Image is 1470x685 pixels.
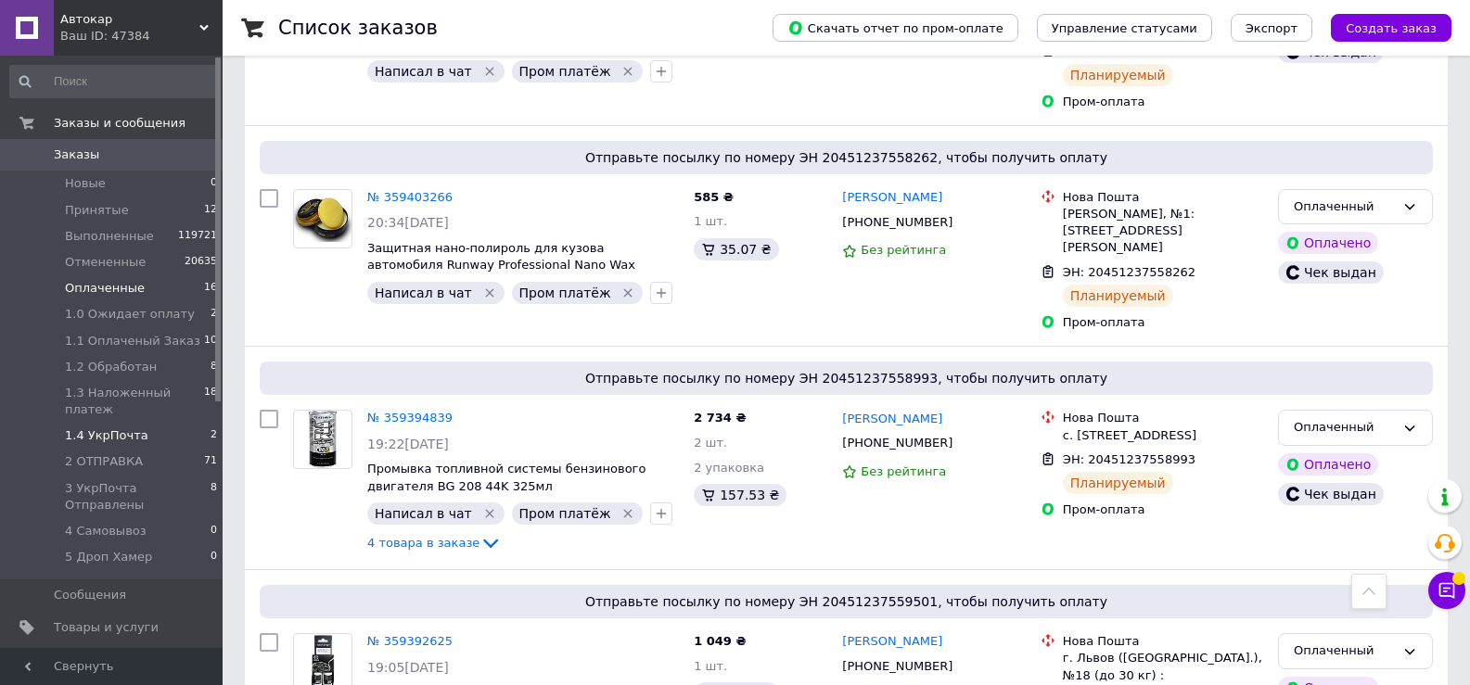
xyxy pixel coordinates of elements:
[1063,314,1263,331] div: Пром-оплата
[842,436,952,450] span: [PHONE_NUMBER]
[694,659,727,673] span: 1 шт.
[1278,261,1384,284] div: Чек выдан
[211,549,217,565] span: 0
[65,427,148,444] span: 1.4 УкрПочта
[65,280,145,297] span: Оплаченные
[842,633,942,651] a: [PERSON_NAME]
[9,65,219,98] input: Поиск
[694,214,727,228] span: 1 шт.
[519,64,611,79] span: Пром платёж
[1063,189,1263,206] div: Нова Пошта
[842,189,942,207] a: [PERSON_NAME]
[65,254,146,271] span: Отмененные
[1063,265,1195,279] span: ЭН: 20451237558262
[1052,21,1197,35] span: Управление статусами
[861,243,946,257] span: Без рейтинга
[1063,452,1195,466] span: ЭН: 20451237558993
[1246,21,1297,35] span: Экспорт
[1063,472,1173,494] div: Планируемый
[211,523,217,539] span: 0
[842,215,952,229] span: [PHONE_NUMBER]
[694,190,734,204] span: 585 ₴
[694,634,746,648] span: 1 049 ₴
[620,64,635,79] svg: Удалить метку
[1278,232,1378,254] div: Оплачено
[204,333,217,349] span: 10
[367,190,453,204] a: № 359403266
[375,64,472,79] span: Написал в чат
[367,634,453,648] a: № 359392625
[367,241,635,289] a: Защитная нано-полироль для кузова автомобиля Runway Professional Nano Wax 300мл. (RW6134)
[54,619,159,636] span: Товары и услуги
[65,359,157,375] span: 1.2 Обработан
[482,285,497,300] svg: Удалить метку
[54,115,185,132] span: Заказы и сообщения
[1428,572,1465,609] button: Чат с покупателем
[267,369,1425,387] span: Отправьте посылку по номеру ЭН 20451237558993, чтобы получить оплату
[267,148,1425,167] span: Отправьте посылку по номеру ЭН 20451237558262, чтобы получить оплату
[1063,501,1263,518] div: Пром-оплата
[694,436,727,450] span: 2 шт.
[293,189,352,248] a: Фото товару
[1294,641,1395,661] div: Оплаченный
[65,228,154,245] span: Выполненные
[482,64,497,79] svg: Удалить метку
[1331,14,1451,42] button: Создать заказ
[375,285,472,300] span: Написал в чат
[694,411,746,425] span: 2 734 ₴
[367,215,449,230] span: 20:34[DATE]
[211,427,217,444] span: 2
[367,462,646,493] a: Промывка топливной системы бензинового двигателя BG 208 44K 325мл
[211,480,217,514] span: 8
[54,587,126,603] span: Сообщения
[1312,20,1451,34] a: Создать заказ
[1063,410,1263,426] div: Нова Пошта
[211,306,217,323] span: 2
[694,461,764,475] span: 2 упаковка
[1063,206,1263,257] div: [PERSON_NAME], №1: [STREET_ADDRESS][PERSON_NAME]
[65,549,152,565] span: 5 Дроп Хамер
[482,506,497,521] svg: Удалить метку
[1037,14,1212,42] button: Управление статусами
[185,254,217,271] span: 20635
[787,19,1003,36] span: Скачать отчет по пром-оплате
[842,411,942,428] a: [PERSON_NAME]
[367,536,479,550] span: 4 товара в заказе
[694,238,778,260] div: 35.07 ₴
[65,453,143,470] span: 2 ОТПРАВКА
[375,506,472,521] span: Написал в чат
[367,437,449,451] span: 19:22[DATE]
[620,285,635,300] svg: Удалить метку
[65,333,200,349] span: 1.1 Оплаченый Заказ
[861,464,946,478] span: Без рейтинга
[1063,94,1263,110] div: Пром-оплата
[842,659,952,673] span: [PHONE_NUMBER]
[1278,483,1384,505] div: Чек выдан
[65,202,129,219] span: Принятые
[65,480,211,514] span: 3 УкрПочта Отправлены
[1346,21,1437,35] span: Создать заказ
[1231,14,1312,42] button: Экспорт
[1063,427,1263,444] div: с. [STREET_ADDRESS]
[178,228,217,245] span: 119721
[65,306,195,323] span: 1.0 Ожидает оплату
[65,385,204,418] span: 1.3 Наложенный платеж
[54,146,99,163] span: Заказы
[60,28,223,44] div: Ваш ID: 47384
[267,592,1425,611] span: Отправьте посылку по номеру ЭН 20451237559501, чтобы получить оплату
[65,175,106,192] span: Новые
[367,660,449,675] span: 19:05[DATE]
[1063,633,1263,650] div: Нова Пошта
[519,506,611,521] span: Пром платёж
[60,11,199,28] span: Автокар
[293,410,352,469] a: Фото товару
[294,411,352,468] img: Фото товару
[694,484,786,506] div: 157.53 ₴
[211,175,217,192] span: 0
[367,411,453,425] a: № 359394839
[1063,64,1173,86] div: Планируемый
[211,359,217,375] span: 8
[204,385,217,418] span: 18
